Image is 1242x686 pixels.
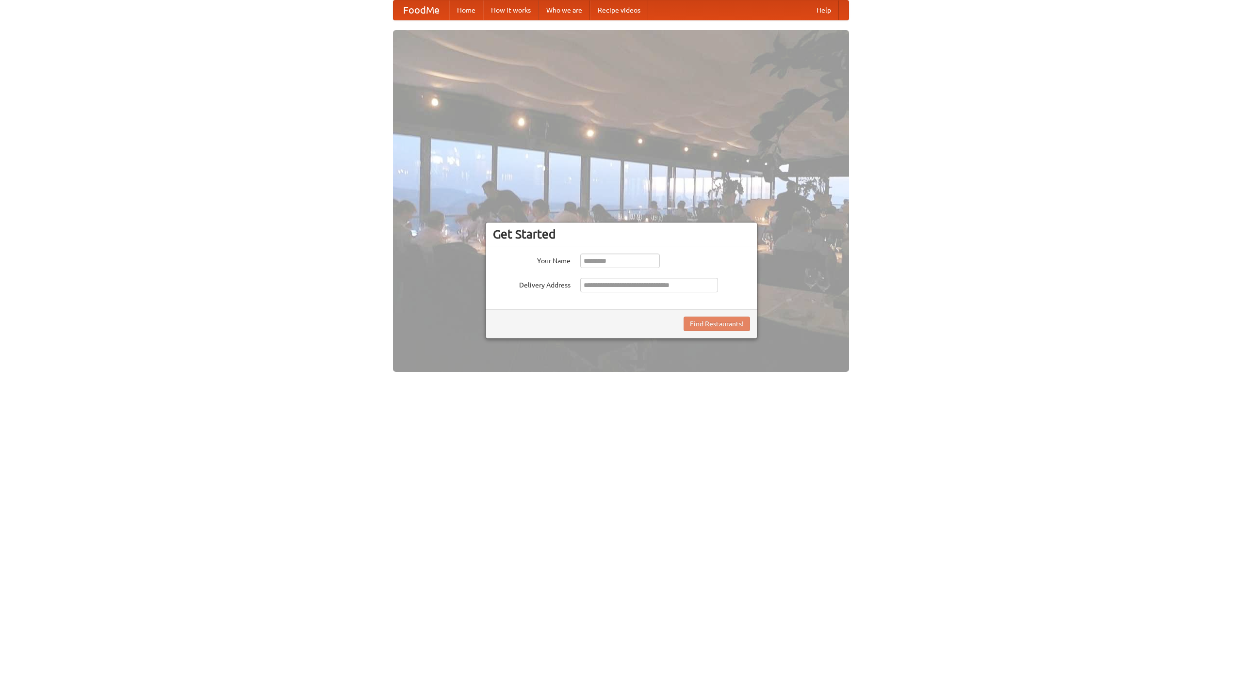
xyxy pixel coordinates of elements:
label: Your Name [493,254,571,266]
a: Recipe videos [590,0,648,20]
h3: Get Started [493,227,750,241]
a: How it works [483,0,539,20]
label: Delivery Address [493,278,571,290]
a: Help [809,0,839,20]
a: Who we are [539,0,590,20]
a: Home [449,0,483,20]
button: Find Restaurants! [684,317,750,331]
a: FoodMe [393,0,449,20]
